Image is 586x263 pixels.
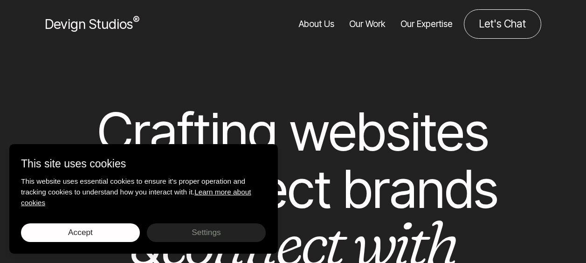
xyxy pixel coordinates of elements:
span: Devign Studios [45,16,139,32]
a: Our Expertise [400,9,453,39]
span: Settings [192,228,221,237]
a: About Us [299,9,334,39]
p: This site uses cookies [21,156,266,172]
a: Our Work [349,9,386,39]
sup: ® [133,14,139,26]
a: Contact us about your project [464,9,541,39]
span: Accept [68,228,93,237]
p: This website uses essential cookies to ensure it's proper operation and tracking cookies to under... [21,176,266,208]
button: Accept [21,223,140,242]
button: Settings [147,223,266,242]
a: Devign Studios® Homepage [45,14,139,34]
